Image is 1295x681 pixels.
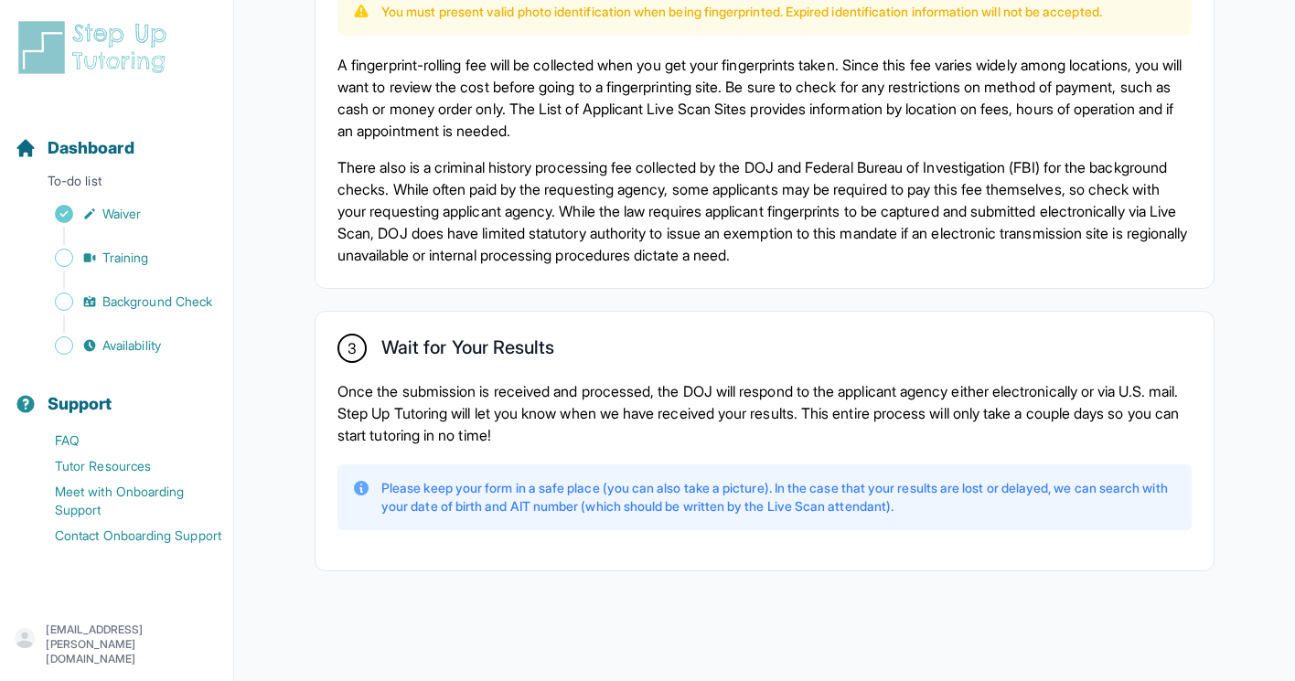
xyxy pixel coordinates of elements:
span: Training [102,249,149,267]
span: Dashboard [48,135,134,161]
img: logo [15,18,177,77]
a: Dashboard [15,135,134,161]
p: You must present valid photo identification when being fingerprinted. Expired identification info... [381,3,1102,21]
a: Availability [15,333,233,358]
p: Once the submission is received and processed, the DOJ will respond to the applicant agency eithe... [337,380,1192,446]
a: Contact Onboarding Support [15,523,233,548]
span: Waiver [102,205,141,223]
button: Support [7,362,226,424]
button: Dashboard [7,106,226,168]
a: Meet with Onboarding Support [15,479,233,523]
span: Availability [102,336,161,355]
a: Training [15,245,233,271]
p: [EMAIL_ADDRESS][PERSON_NAME][DOMAIN_NAME] [46,622,219,666]
span: Support [48,391,112,417]
p: Please keep your form in a safe place (you can also take a picture). In the case that your result... [381,479,1177,516]
span: Background Check [102,293,212,311]
a: Background Check [15,289,233,314]
span: 3 [348,337,357,359]
p: A fingerprint-rolling fee will be collected when you get your fingerprints taken. Since this fee ... [337,54,1192,142]
p: There also is a criminal history processing fee collected by the DOJ and Federal Bureau of Invest... [337,156,1192,266]
a: Tutor Resources [15,453,233,479]
a: Waiver [15,201,233,227]
h2: Wait for Your Results [381,336,554,366]
p: To-do list [7,172,226,197]
a: FAQ [15,428,233,453]
button: [EMAIL_ADDRESS][PERSON_NAME][DOMAIN_NAME] [15,622,219,666]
